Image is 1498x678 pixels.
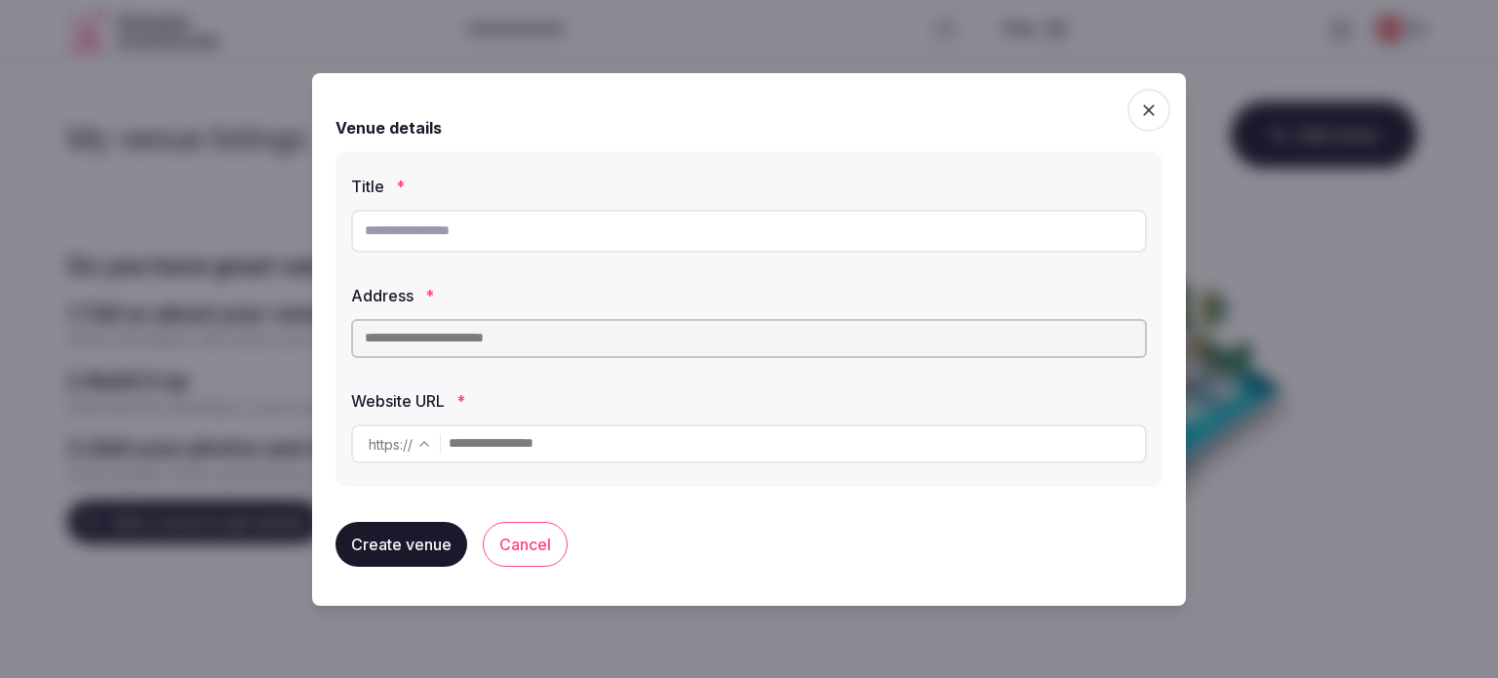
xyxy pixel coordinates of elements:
button: Create venue [335,522,467,567]
label: Address [351,288,1147,303]
label: Website URL [351,393,1147,409]
h2: Venue details [335,116,442,140]
label: Title [351,179,1147,194]
button: Cancel [483,522,568,567]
